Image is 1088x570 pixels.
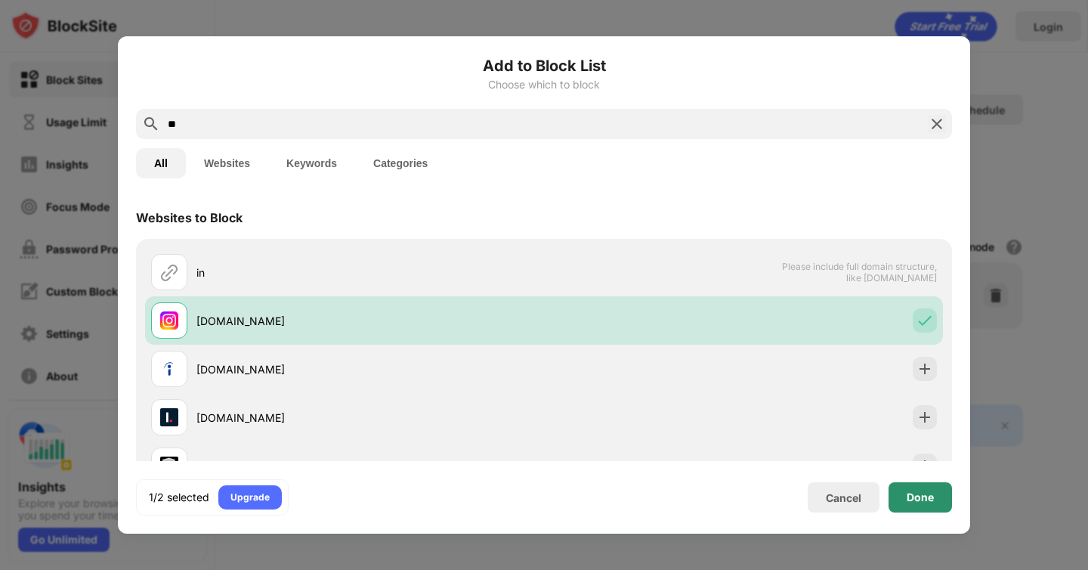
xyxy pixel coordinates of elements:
[160,408,178,426] img: favicons
[160,263,178,281] img: url.svg
[826,491,861,504] div: Cancel
[781,261,937,283] span: Please include full domain structure, like [DOMAIN_NAME]
[196,458,544,474] div: [DOMAIN_NAME]
[196,410,544,426] div: [DOMAIN_NAME]
[149,490,209,505] div: 1/2 selected
[928,115,946,133] img: search-close
[196,361,544,377] div: [DOMAIN_NAME]
[196,313,544,329] div: [DOMAIN_NAME]
[136,54,952,77] h6: Add to Block List
[142,115,160,133] img: search.svg
[136,148,186,178] button: All
[355,148,446,178] button: Categories
[160,311,178,330] img: favicons
[136,79,952,91] div: Choose which to block
[136,210,243,225] div: Websites to Block
[186,148,268,178] button: Websites
[196,265,544,280] div: in
[268,148,355,178] button: Keywords
[160,360,178,378] img: favicons
[160,457,178,475] img: favicons
[907,491,934,503] div: Done
[230,490,270,505] div: Upgrade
